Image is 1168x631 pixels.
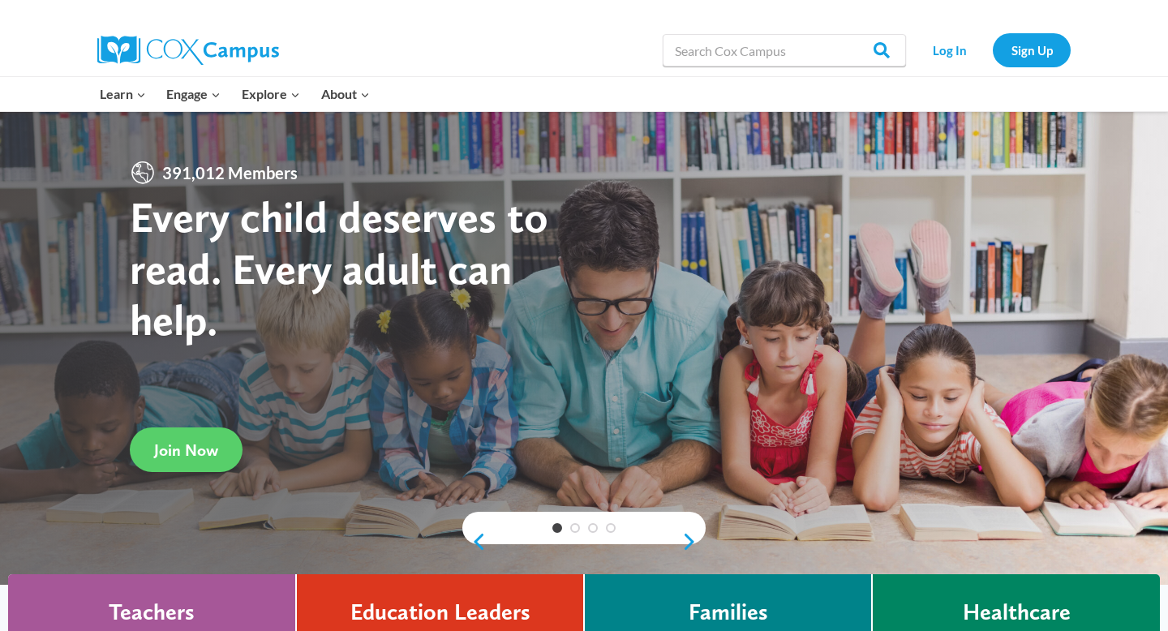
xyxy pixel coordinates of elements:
input: Search Cox Campus [663,34,906,67]
span: About [321,84,370,105]
a: Sign Up [993,33,1071,67]
a: Log In [914,33,985,67]
span: Learn [100,84,146,105]
span: Engage [166,84,221,105]
a: 2 [570,523,580,533]
div: content slider buttons [462,526,706,558]
a: 1 [552,523,562,533]
strong: Every child deserves to read. Every adult can help. [130,191,548,346]
h4: Teachers [109,599,195,626]
nav: Primary Navigation [89,77,380,111]
a: Join Now [130,427,243,472]
a: next [681,532,706,552]
a: 4 [606,523,616,533]
img: Cox Campus [97,36,279,65]
h4: Families [689,599,768,626]
span: 391,012 Members [156,160,304,186]
a: 3 [588,523,598,533]
nav: Secondary Navigation [914,33,1071,67]
h4: Education Leaders [350,599,530,626]
span: Join Now [154,440,218,460]
a: previous [462,532,487,552]
span: Explore [242,84,300,105]
h4: Healthcare [963,599,1071,626]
